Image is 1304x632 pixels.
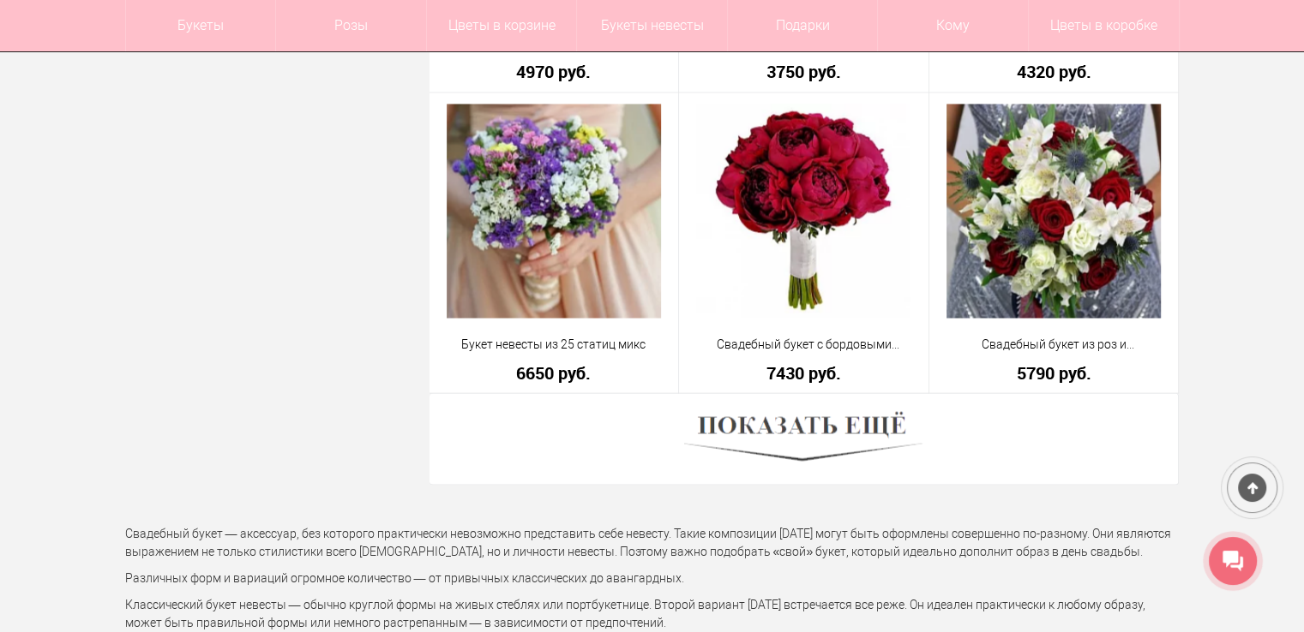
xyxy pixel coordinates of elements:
[690,335,917,353] a: Свадебный букет с бордовыми пионами
[125,595,1180,631] p: Классический букет невесты — обычно круглой формы на живых стеблях или портбукетнице. Второй вари...
[441,363,668,381] a: 6650 руб.
[940,363,1168,381] a: 5790 руб.
[684,431,922,444] a: Показать ещё
[940,335,1168,353] a: Свадебный букет из роз и альстромерий
[690,63,917,80] a: 3750 руб.
[125,569,1180,587] p: Различных форм и вариаций огромное количество — от привычных классических до авангардных.
[946,104,1161,318] img: Свадебный букет из роз и альстромерий
[690,363,917,381] a: 7430 руб.
[940,63,1168,80] a: 4320 руб.
[441,63,668,80] a: 4970 руб.
[684,406,922,471] img: Показать ещё
[696,104,910,318] img: Свадебный букет с бордовыми пионами
[441,335,668,353] a: Букет невесты из 25 статиц микс
[125,524,1180,560] p: Свадебный букет — аксессуар, без которого практически невозможно представить себе невесту. Такие ...
[447,104,661,318] img: Букет невесты из 25 статиц микс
